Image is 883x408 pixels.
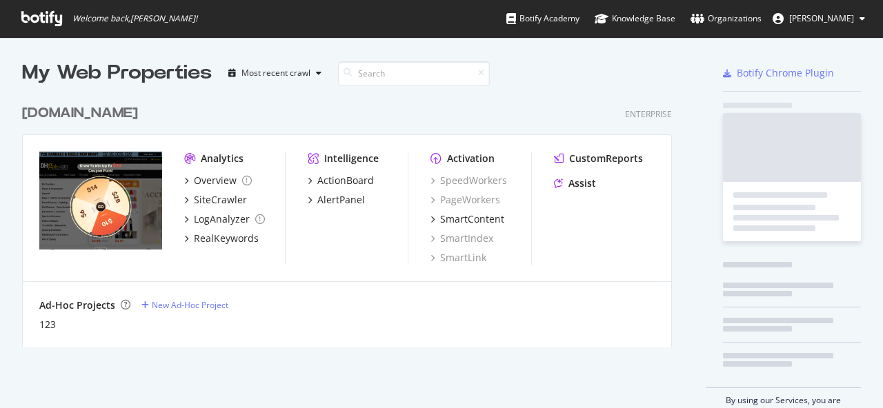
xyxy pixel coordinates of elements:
[184,232,259,245] a: RealKeywords
[430,251,486,265] a: SmartLink
[141,299,228,311] a: New Ad-Hoc Project
[241,69,310,77] div: Most recent crawl
[194,174,237,187] div: Overview
[39,298,115,312] div: Ad-Hoc Projects
[595,12,675,25] div: Knowledge Base
[22,87,683,347] div: grid
[554,152,643,165] a: CustomReports
[430,193,500,207] a: PageWorkers
[317,193,365,207] div: AlertPanel
[554,176,596,190] a: Assist
[194,193,247,207] div: SiteCrawler
[789,12,854,24] span: ellen tang
[308,174,374,187] a: ActionBoard
[184,174,252,187] a: Overview
[338,61,490,85] input: Search
[723,66,834,80] a: Botify Chrome Plugin
[22,59,212,87] div: My Web Properties
[569,152,643,165] div: CustomReports
[447,152,495,165] div: Activation
[317,174,374,187] div: ActionBoard
[737,66,834,80] div: Botify Chrome Plugin
[22,103,143,123] a: [DOMAIN_NAME]
[22,103,138,123] div: [DOMAIN_NAME]
[223,62,327,84] button: Most recent crawl
[194,232,259,245] div: RealKeywords
[430,212,504,226] a: SmartContent
[568,176,596,190] div: Assist
[184,212,265,226] a: LogAnalyzer
[194,212,250,226] div: LogAnalyzer
[72,13,197,24] span: Welcome back, [PERSON_NAME] !
[324,152,379,165] div: Intelligence
[691,12,762,25] div: Organizations
[184,193,247,207] a: SiteCrawler
[762,8,876,30] button: [PERSON_NAME]
[39,152,162,250] img: dhgate.com
[201,152,244,165] div: Analytics
[440,212,504,226] div: SmartContent
[625,108,672,120] div: Enterprise
[152,299,228,311] div: New Ad-Hoc Project
[430,232,493,245] a: SmartIndex
[506,12,579,25] div: Botify Academy
[308,193,365,207] a: AlertPanel
[430,174,507,187] a: SpeedWorkers
[39,318,56,331] a: 123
